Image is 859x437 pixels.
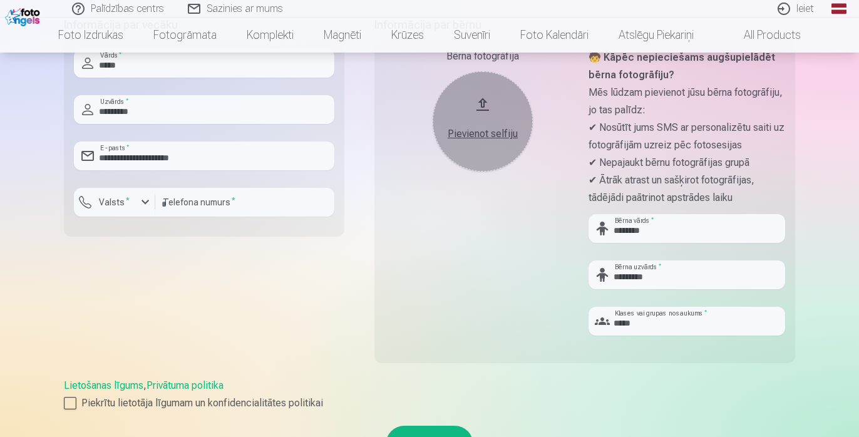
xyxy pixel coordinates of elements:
img: /fa1 [5,5,43,26]
button: Pievienot selfiju [433,71,533,172]
p: ✔ Nepajaukt bērnu fotogrāfijas grupā [589,154,785,172]
div: , [64,378,795,411]
p: Mēs lūdzam pievienot jūsu bērna fotogrāfiju, jo tas palīdz: [589,84,785,119]
button: Valsts* [74,188,155,217]
a: Komplekti [232,18,309,53]
label: Valsts [94,196,135,208]
a: Privātuma politika [147,379,224,391]
a: Foto kalendāri [505,18,604,53]
a: Krūzes [376,18,439,53]
div: Bērna fotogrāfija [384,49,581,64]
a: Lietošanas līgums [64,379,143,391]
a: Atslēgu piekariņi [604,18,709,53]
a: Magnēti [309,18,376,53]
a: Fotogrāmata [138,18,232,53]
label: Piekrītu lietotāja līgumam un konfidencialitātes politikai [64,396,795,411]
a: Suvenīri [439,18,505,53]
a: All products [709,18,816,53]
p: ✔ Ātrāk atrast un sašķirot fotogrāfijas, tādējādi paātrinot apstrādes laiku [589,172,785,207]
div: Pievienot selfiju [445,126,520,141]
p: ✔ Nosūtīt jums SMS ar personalizētu saiti uz fotogrāfijām uzreiz pēc fotosesijas [589,119,785,154]
a: Foto izdrukas [43,18,138,53]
